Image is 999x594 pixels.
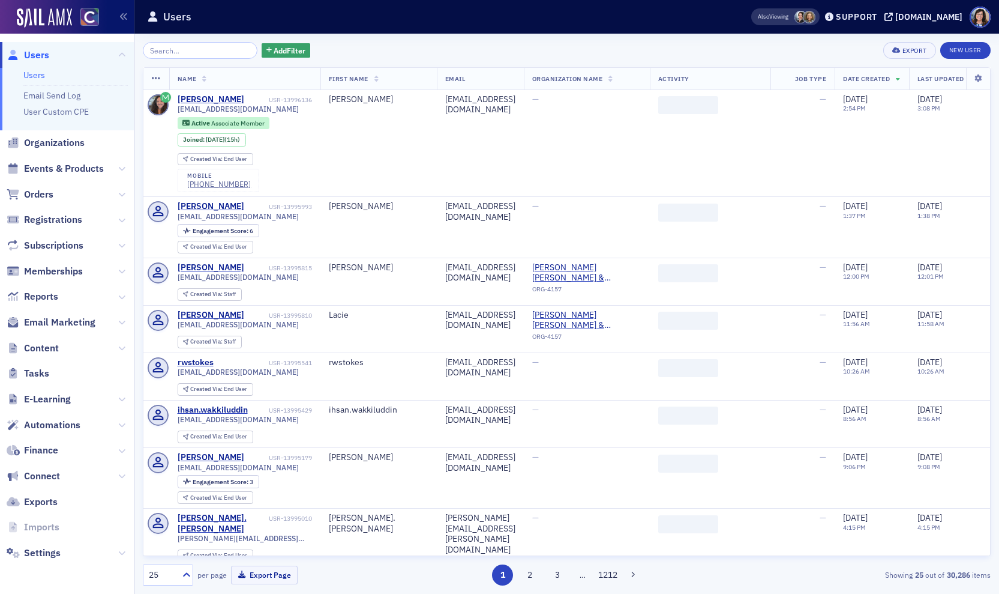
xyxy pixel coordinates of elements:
[532,452,539,462] span: —
[178,452,244,463] a: [PERSON_NAME]
[547,565,568,586] button: 3
[445,513,515,555] div: [PERSON_NAME][EMAIL_ADDRESS][PERSON_NAME][DOMAIN_NAME]
[24,496,58,509] span: Exports
[24,136,85,150] span: Organizations
[532,285,641,297] div: ORG-4157
[758,13,769,20] div: Also
[178,262,244,273] a: [PERSON_NAME]
[190,291,236,298] div: Staff
[190,385,224,393] span: Created Via :
[658,204,718,222] span: ‌
[7,188,53,201] a: Orders
[658,359,718,377] span: ‌
[843,414,866,423] time: 8:56 AM
[24,239,83,252] span: Subscriptions
[843,523,866,532] time: 4:15 PM
[246,312,312,320] div: USR-13995810
[178,383,253,396] div: Created Via: End User
[178,534,312,543] span: [PERSON_NAME][EMAIL_ADDRESS][PERSON_NAME][DOMAIN_NAME]
[917,201,942,211] span: [DATE]
[24,316,95,329] span: Email Marketing
[178,94,244,105] div: [PERSON_NAME]
[190,339,236,345] div: Staff
[24,419,80,432] span: Automations
[178,475,259,488] div: Engagement Score: 3
[178,405,248,416] a: ihsan.wakkiluddin
[24,265,83,278] span: Memberships
[7,393,71,406] a: E-Learning
[532,262,641,283] span: Hoskin Farina & Kampf PC
[917,94,942,105] span: [DATE]
[716,569,991,580] div: Showing out of items
[24,470,60,483] span: Connect
[190,553,247,559] div: End User
[178,105,299,114] span: [EMAIL_ADDRESS][DOMAIN_NAME]
[532,357,539,368] span: —
[917,74,964,83] span: Last Updated
[197,569,227,580] label: per page
[917,452,942,462] span: [DATE]
[183,136,206,144] span: Joined :
[190,386,247,393] div: End User
[445,74,466,83] span: Email
[820,201,826,211] span: —
[178,241,253,253] div: Created Via: End User
[658,264,718,282] span: ‌
[970,7,991,28] span: Profile
[658,455,718,473] span: ‌
[178,153,253,166] div: Created Via: End User
[843,309,868,320] span: [DATE]
[532,310,641,331] a: [PERSON_NAME] [PERSON_NAME] & [PERSON_NAME] PC
[895,11,962,22] div: [DOMAIN_NAME]
[178,463,299,472] span: [EMAIL_ADDRESS][DOMAIN_NAME]
[917,512,942,523] span: [DATE]
[917,357,942,368] span: [DATE]
[178,117,270,129] div: Active: Active: Associate Member
[24,547,61,560] span: Settings
[329,310,428,321] div: Lacie
[795,74,826,83] span: Job Type
[794,11,807,23] span: Pamela Galey-Coleman
[178,513,267,534] div: [PERSON_NAME].[PERSON_NAME]
[23,70,45,80] a: Users
[163,10,191,24] h1: Users
[917,104,940,112] time: 3:08 PM
[917,367,944,375] time: 10:26 AM
[445,357,515,378] div: [EMAIL_ADDRESS][DOMAIN_NAME]
[913,569,925,580] strong: 25
[187,172,251,180] div: mobile
[7,265,83,278] a: Memberships
[329,357,428,368] div: rwstokes
[820,357,826,368] span: —
[917,523,940,532] time: 4:15 PM
[7,496,58,509] a: Exports
[843,94,868,105] span: [DATE]
[178,357,214,368] div: rwstokes
[843,367,870,375] time: 10:26 AM
[262,43,311,58] button: AddFilter
[269,515,312,523] div: USR-13995010
[658,515,718,533] span: ‌
[7,342,59,355] a: Content
[843,262,868,273] span: [DATE]
[231,566,298,584] button: Export Page
[24,49,49,62] span: Users
[182,119,264,127] a: Active Associate Member
[7,521,59,534] a: Imports
[445,201,515,222] div: [EMAIL_ADDRESS][DOMAIN_NAME]
[190,338,224,345] span: Created Via :
[24,444,58,457] span: Finance
[917,309,942,320] span: [DATE]
[190,495,247,502] div: End User
[178,212,299,221] span: [EMAIL_ADDRESS][DOMAIN_NAME]
[190,494,224,502] span: Created Via :
[246,264,312,272] div: USR-13995815
[17,8,72,28] a: SailAMX
[658,74,689,83] span: Activity
[820,94,826,105] span: —
[24,290,58,303] span: Reports
[329,94,428,105] div: [PERSON_NAME]
[940,42,991,59] a: New User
